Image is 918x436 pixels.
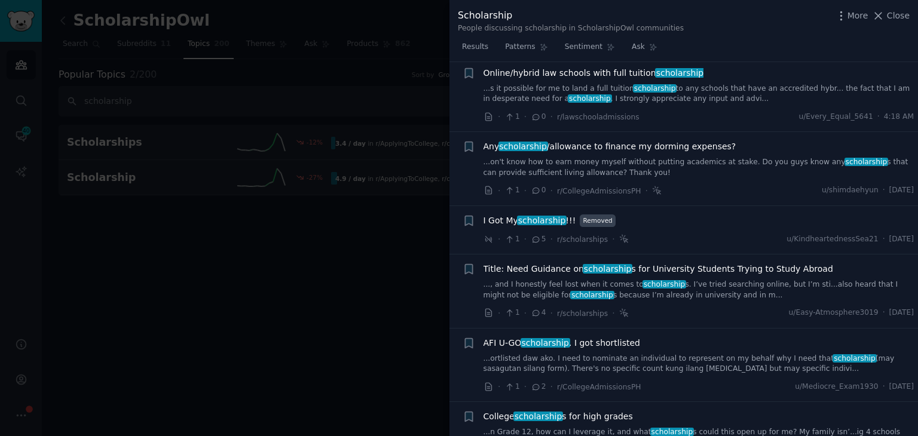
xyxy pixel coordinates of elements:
span: · [612,233,614,245]
a: Results [458,38,492,62]
span: u/Easy-Atmosphere3019 [789,308,879,318]
a: AFI U-GOscholarship. I got shortlisted [484,337,640,349]
span: · [883,308,885,318]
span: · [524,307,527,320]
span: u/KindheartednessSea21 [787,234,878,245]
span: AFI U-GO . I got shortlisted [484,337,640,349]
span: · [883,382,885,392]
span: r/lawschooladmissions [557,113,639,121]
div: Scholarship [458,8,684,23]
span: 0 [531,112,546,122]
span: Removed [580,214,616,227]
span: [DATE] [889,185,914,196]
span: · [524,233,527,245]
span: 1 [504,112,519,122]
span: 1 [504,382,519,392]
span: scholarship [583,264,632,274]
span: · [550,380,553,393]
span: [DATE] [889,234,914,245]
span: Ask [632,42,645,53]
span: · [645,185,648,197]
span: 2 [531,382,546,392]
span: r/scholarships [557,235,608,244]
span: scholarship [650,428,694,436]
span: scholarship [521,338,570,348]
a: Patterns [501,38,552,62]
a: ...s it possible for me to land a full tuitionscholarshipto any schools that have an accredited h... [484,84,914,105]
span: 4:18 AM [884,112,914,122]
span: r/CollegeAdmissionsPH [557,383,641,391]
a: ...on't know how to earn money myself without putting academics at stake. Do you guys know anysch... [484,157,914,178]
span: [DATE] [889,382,914,392]
span: scholarship [633,84,677,93]
a: Collegescholarships for high grades [484,410,633,423]
span: u/Every_Equal_5641 [798,112,873,122]
span: More [847,10,868,22]
span: Any /allowance to finance my dorming expenses? [484,140,736,153]
a: Title: Need Guidance onscholarships for University Students Trying to Study Abroad [484,263,833,275]
span: scholarship [513,412,563,421]
span: scholarship [833,354,876,363]
span: scholarship [642,280,686,288]
span: scholarship [570,291,614,299]
span: scholarship [844,158,888,166]
span: u/Mediocre_Exam1930 [795,382,878,392]
span: · [498,185,500,197]
span: · [498,380,500,393]
span: Close [887,10,910,22]
span: · [498,233,500,245]
span: Title: Need Guidance on s for University Students Trying to Study Abroad [484,263,833,275]
span: 1 [504,234,519,245]
span: · [524,185,527,197]
span: scholarship [517,216,567,225]
span: · [498,307,500,320]
span: · [550,233,553,245]
span: · [524,110,527,123]
span: College s for high grades [484,410,633,423]
span: 1 [504,185,519,196]
span: r/CollegeAdmissionsPH [557,187,641,195]
span: scholarship [655,68,705,78]
span: I Got My !!! [484,214,576,227]
a: ..., and I honestly feel lost when it comes toscholarships. I’ve tried searching online, but I’m ... [484,280,914,300]
span: 5 [531,234,546,245]
span: [DATE] [889,308,914,318]
span: r/scholarships [557,309,608,318]
span: 4 [531,308,546,318]
span: Patterns [505,42,535,53]
a: I Got Myscholarship!!! [484,214,576,227]
span: · [877,112,880,122]
span: Sentiment [565,42,602,53]
span: · [498,110,500,123]
span: 1 [504,308,519,318]
span: · [550,307,553,320]
button: More [835,10,868,22]
span: · [550,110,553,123]
span: u/shimdaehyun [822,185,879,196]
a: Online/hybrid law schools with full tuitionscholarship [484,67,704,79]
span: · [883,185,885,196]
span: Results [462,42,488,53]
span: 0 [531,185,546,196]
button: Close [872,10,910,22]
span: · [612,307,614,320]
span: Online/hybrid law schools with full tuition [484,67,704,79]
a: Sentiment [561,38,619,62]
div: People discussing scholarship in ScholarshipOwl communities [458,23,684,34]
a: Anyscholarship/allowance to finance my dorming expenses? [484,140,736,153]
span: scholarship [498,142,548,151]
a: Ask [628,38,662,62]
span: scholarship [568,94,611,103]
span: · [550,185,553,197]
span: · [524,380,527,393]
a: ...ortlisted daw ako. I need to nominate an individual to represent on my behalf why I need thats... [484,354,914,374]
span: · [883,234,885,245]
